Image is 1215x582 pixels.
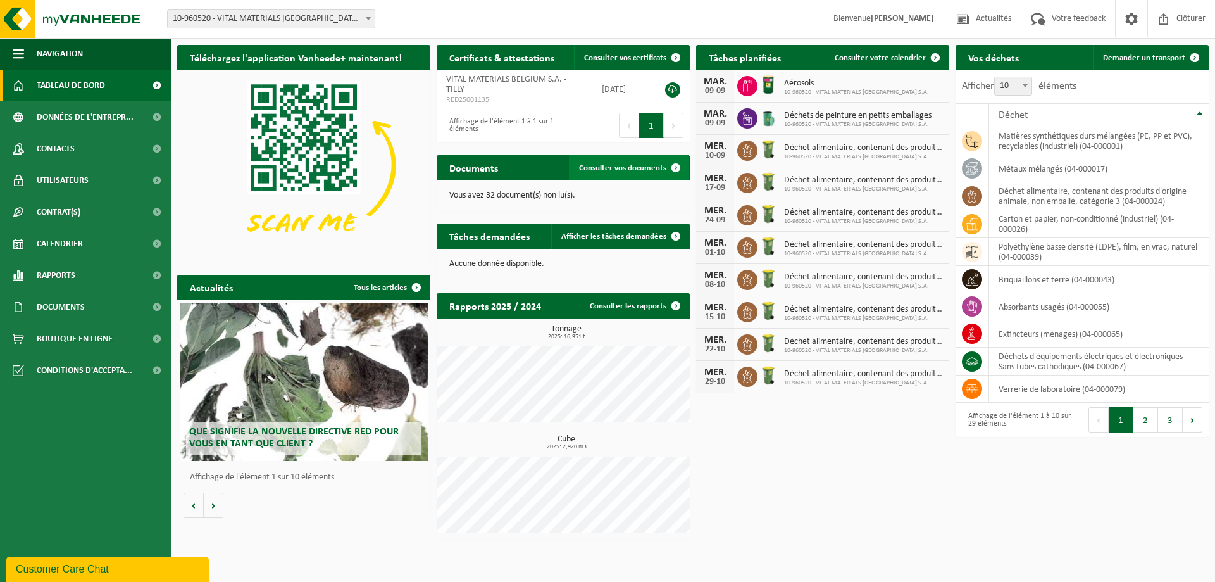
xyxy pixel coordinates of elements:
button: 1 [1109,407,1133,433]
span: Consulter vos certificats [584,54,666,62]
div: 08-10 [702,281,728,289]
a: Consulter votre calendrier [825,45,948,70]
span: Demander un transport [1103,54,1185,62]
span: 10-960520 - VITAL MATERIALS [GEOGRAPHIC_DATA] S.A. [784,186,943,193]
p: Affichage de l'élément 1 sur 10 éléments [190,473,424,482]
div: MER. [702,303,728,313]
label: Afficher éléments [962,81,1076,91]
h3: Cube [443,435,690,450]
span: Tableau de bord [37,70,105,101]
div: Affichage de l'élément 1 à 1 sur 1 éléments [443,111,557,139]
a: Consulter vos documents [569,155,688,180]
span: 10-960520 - VITAL MATERIALS BELGIUM S.A. - TILLY [167,9,375,28]
span: Contacts [37,133,75,165]
span: 10-960520 - VITAL MATERIALS [GEOGRAPHIC_DATA] S.A. [784,218,943,225]
img: WB-0140-HPE-GN-50 [757,236,779,257]
td: métaux mélangés (04-000017) [989,155,1209,182]
h2: Actualités [177,275,246,300]
span: Afficher les tâches demandées [561,232,666,241]
h3: Tonnage [443,325,690,340]
h2: Documents [437,155,511,180]
span: Consulter vos documents [579,164,666,172]
div: 24-09 [702,216,728,225]
iframe: chat widget [6,554,211,582]
div: MER. [702,367,728,377]
div: MER. [702,238,728,248]
span: Consulter votre calendrier [835,54,926,62]
button: Next [1183,407,1202,433]
div: 09-09 [702,87,728,96]
div: 09-09 [702,119,728,128]
img: WB-0140-HPE-GN-50 [757,139,779,160]
h2: Certificats & attestations [437,45,567,70]
div: MER. [702,335,728,345]
a: Afficher les tâches demandées [551,224,688,249]
span: 10 [994,77,1032,96]
span: Déchets de peinture en petits emballages [784,111,931,121]
a: Demander un transport [1093,45,1207,70]
h2: Rapports 2025 / 2024 [437,293,554,318]
span: 10 [995,77,1031,95]
td: briquaillons et terre (04-000043) [989,266,1209,293]
span: Déchet alimentaire, contenant des produits d'origine animale, non emballé, catég... [784,175,943,186]
td: déchets d'équipements électriques et électroniques - Sans tubes cathodiques (04-000067) [989,348,1209,376]
span: Déchet alimentaire, contenant des produits d'origine animale, non emballé, catég... [784,143,943,153]
h2: Tâches demandées [437,224,542,248]
div: Affichage de l'élément 1 à 10 sur 29 éléments [962,406,1076,434]
img: PB-OT-0200-MET-00-03 [757,74,779,96]
span: Boutique en ligne [37,323,113,355]
span: Déchet alimentaire, contenant des produits d'origine animale, non emballé, catég... [784,272,943,282]
span: 10-960520 - VITAL MATERIALS [GEOGRAPHIC_DATA] S.A. [784,89,929,96]
img: WB-0140-HPE-GN-50 [757,365,779,386]
p: Aucune donnée disponible. [449,260,677,269]
strong: [PERSON_NAME] [871,14,934,23]
button: Next [664,113,683,138]
div: MAR. [702,77,728,87]
span: 10-960520 - VITAL MATERIALS BELGIUM S.A. - TILLY [168,10,375,28]
div: MER. [702,141,728,151]
span: 10-960520 - VITAL MATERIALS [GEOGRAPHIC_DATA] S.A. [784,250,943,258]
button: 2 [1133,407,1158,433]
td: déchet alimentaire, contenant des produits d'origine animale, non emballé, catégorie 3 (04-000024) [989,182,1209,210]
span: Utilisateurs [37,165,89,196]
span: 10-960520 - VITAL MATERIALS [GEOGRAPHIC_DATA] S.A. [784,282,943,290]
span: 2025: 16,951 t [443,334,690,340]
span: Navigation [37,38,83,70]
span: 10-960520 - VITAL MATERIALS [GEOGRAPHIC_DATA] S.A. [784,379,943,387]
td: matières synthétiques durs mélangées (PE, PP et PVC), recyclables (industriel) (04-000001) [989,127,1209,155]
a: Consulter vos certificats [574,45,688,70]
img: Download de VHEPlus App [177,70,430,260]
td: carton et papier, non-conditionné (industriel) (04-000026) [989,210,1209,238]
span: 10-960520 - VITAL MATERIALS [GEOGRAPHIC_DATA] S.A. [784,315,943,322]
span: Conditions d'accepta... [37,355,132,386]
div: MAR. [702,109,728,119]
span: RED25001135 [446,95,582,105]
div: 29-10 [702,377,728,386]
button: 1 [639,113,664,138]
a: Tous les articles [344,275,429,300]
div: 22-10 [702,345,728,354]
img: WB-0140-HPE-GN-50 [757,203,779,225]
a: Consulter les rapports [580,293,688,319]
button: Previous [1088,407,1109,433]
span: VITAL MATERIALS BELGIUM S.A. - TILLY [446,75,566,94]
button: 3 [1158,407,1183,433]
div: MER. [702,174,728,184]
span: Contrat(s) [37,196,80,228]
td: polyéthylène basse densité (LDPE), film, en vrac, naturel (04-000039) [989,238,1209,266]
img: WB-0140-HPE-GN-50 [757,332,779,354]
button: Previous [619,113,639,138]
img: WB-0140-HPE-GN-50 [757,300,779,322]
span: Rapports [37,260,75,291]
td: [DATE] [592,70,652,108]
div: 01-10 [702,248,728,257]
td: verrerie de laboratoire (04-000079) [989,376,1209,403]
div: MER. [702,206,728,216]
span: 10-960520 - VITAL MATERIALS [GEOGRAPHIC_DATA] S.A. [784,121,931,129]
img: WB-0140-HPE-GN-50 [757,268,779,289]
h2: Tâches planifiées [696,45,794,70]
td: extincteurs (ménages) (04-000065) [989,320,1209,348]
span: 10-960520 - VITAL MATERIALS [GEOGRAPHIC_DATA] S.A. [784,153,943,161]
h2: Vos déchets [956,45,1031,70]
